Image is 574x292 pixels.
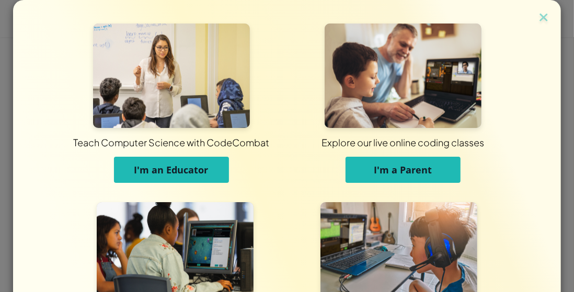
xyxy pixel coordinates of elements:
img: For Educators [93,24,250,128]
button: I'm a Parent [346,157,461,183]
span: I'm an Educator [134,163,209,176]
img: For Parents [325,24,481,128]
button: I'm an Educator [114,157,229,183]
span: I'm a Parent [374,163,432,176]
img: close icon [537,10,550,26]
